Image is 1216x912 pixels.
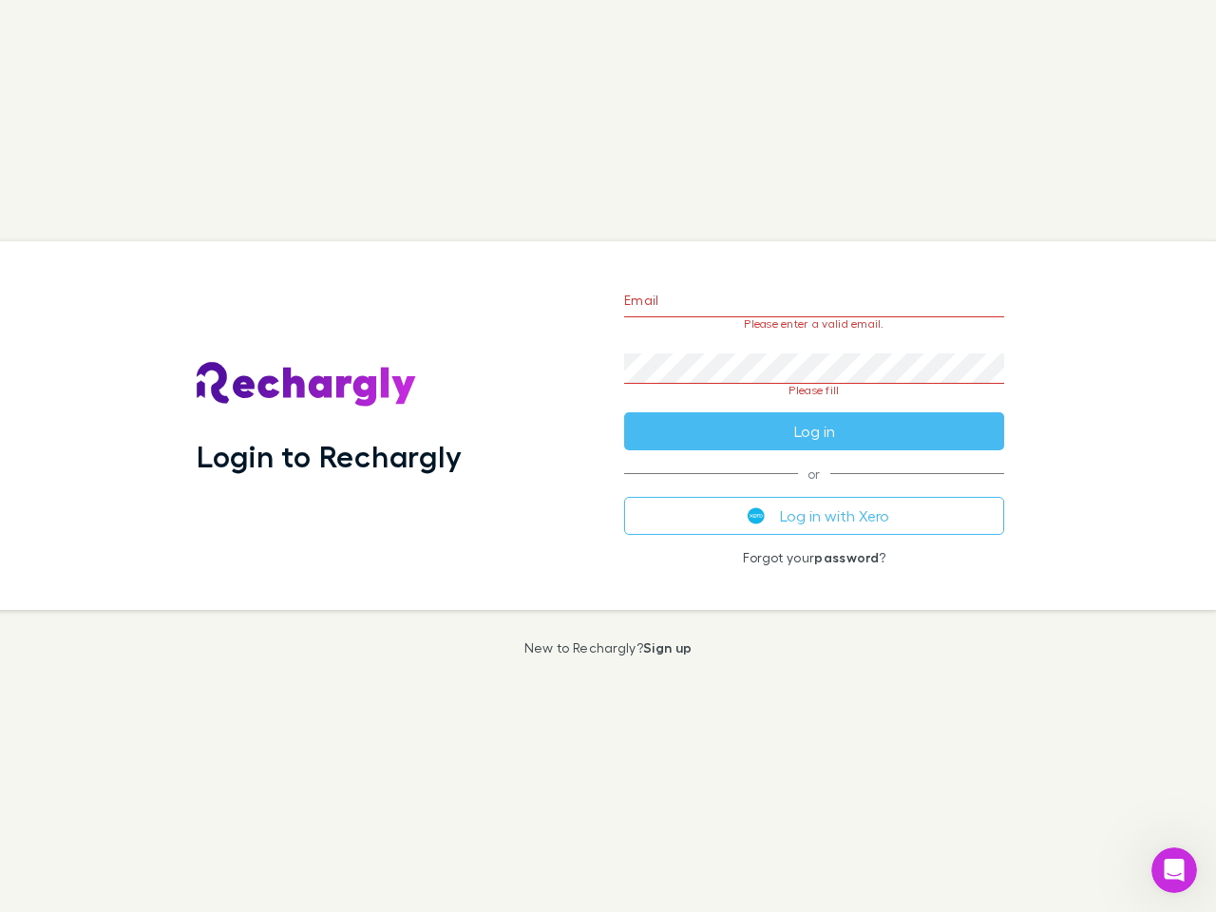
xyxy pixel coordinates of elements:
[624,412,1004,450] button: Log in
[624,497,1004,535] button: Log in with Xero
[624,550,1004,565] p: Forgot your ?
[748,507,765,524] img: Xero's logo
[1151,847,1197,893] iframe: Intercom live chat
[524,640,693,655] p: New to Rechargly?
[624,317,1004,331] p: Please enter a valid email.
[197,438,462,474] h1: Login to Rechargly
[197,362,417,408] img: Rechargly's Logo
[624,384,1004,397] p: Please fill
[624,473,1004,474] span: or
[643,639,692,655] a: Sign up
[814,549,879,565] a: password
